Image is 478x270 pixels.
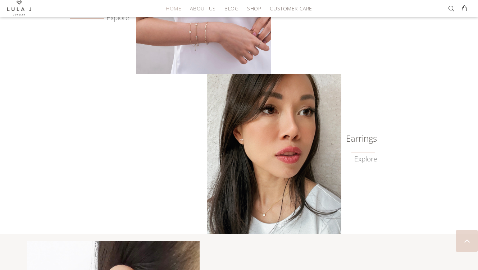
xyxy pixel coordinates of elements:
a: ABOUT US [186,3,220,14]
span: ABOUT US [190,6,215,11]
span: CUSTOMER CARE [270,6,312,11]
a: BLOG [220,3,243,14]
a: CUSTOMER CARE [265,3,312,14]
a: SHOP [243,3,265,14]
a: Explore [354,155,377,163]
span: HOME [166,6,181,11]
img: Classic Earrings from LulaJ Jewelry [207,74,341,234]
span: BLOG [224,6,238,11]
a: HOME [161,3,186,14]
a: Earrings [341,135,377,142]
span: SHOP [247,6,261,11]
a: Explore [70,14,129,22]
a: BACK TO TOP [456,230,478,252]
